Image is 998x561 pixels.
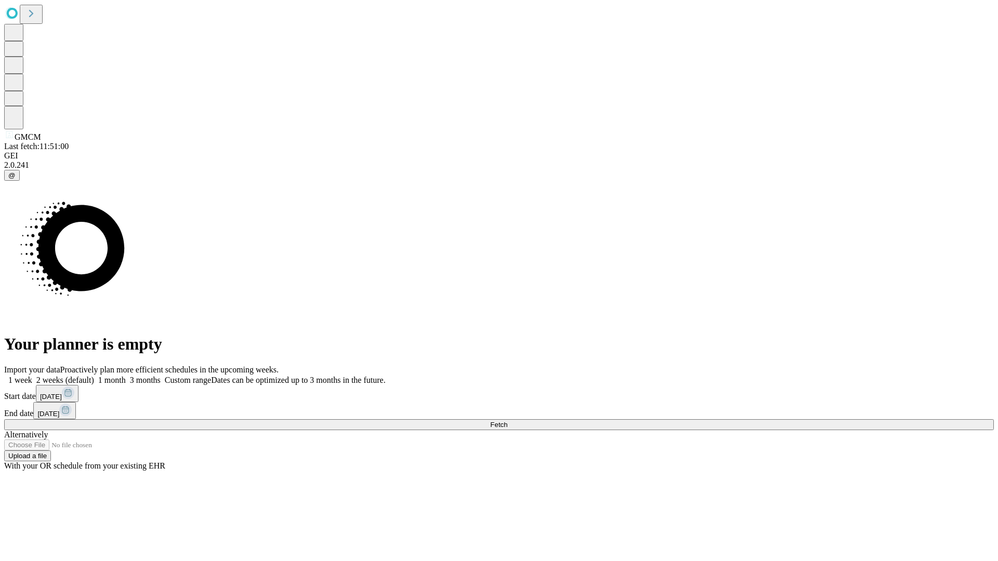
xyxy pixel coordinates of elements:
[490,421,507,429] span: Fetch
[4,170,20,181] button: @
[8,171,16,179] span: @
[4,365,60,374] span: Import your data
[4,461,165,470] span: With your OR schedule from your existing EHR
[37,410,59,418] span: [DATE]
[4,402,994,419] div: End date
[40,393,62,400] span: [DATE]
[165,376,211,384] span: Custom range
[4,419,994,430] button: Fetch
[33,402,76,419] button: [DATE]
[4,161,994,170] div: 2.0.241
[4,450,51,461] button: Upload a file
[211,376,385,384] span: Dates can be optimized up to 3 months in the future.
[98,376,126,384] span: 1 month
[15,132,41,141] span: GMCM
[36,376,94,384] span: 2 weeks (default)
[60,365,279,374] span: Proactively plan more efficient schedules in the upcoming weeks.
[4,430,48,439] span: Alternatively
[4,142,69,151] span: Last fetch: 11:51:00
[4,385,994,402] div: Start date
[8,376,32,384] span: 1 week
[130,376,161,384] span: 3 months
[4,335,994,354] h1: Your planner is empty
[4,151,994,161] div: GEI
[36,385,78,402] button: [DATE]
